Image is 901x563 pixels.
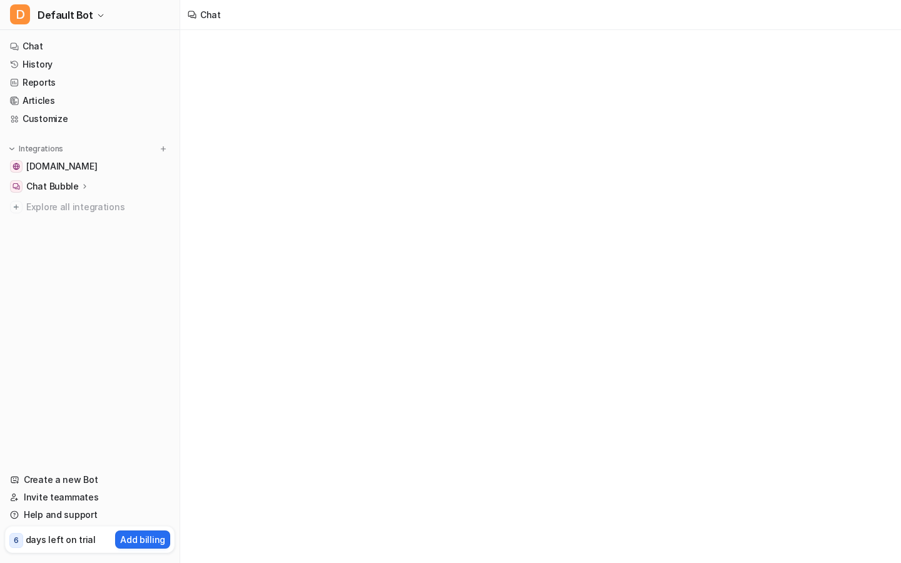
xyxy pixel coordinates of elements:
p: Add billing [120,533,165,546]
a: Reports [5,74,175,91]
button: Add billing [115,530,170,549]
span: [DOMAIN_NAME] [26,160,97,173]
span: D [10,4,30,24]
img: velasco810.github.io [13,163,20,170]
button: Integrations [5,143,67,155]
a: velasco810.github.io[DOMAIN_NAME] [5,158,175,175]
a: Customize [5,110,175,128]
div: Chat [200,8,221,21]
a: History [5,56,175,73]
a: Explore all integrations [5,198,175,216]
a: Chat [5,38,175,55]
img: menu_add.svg [159,145,168,153]
img: expand menu [8,145,16,153]
a: Invite teammates [5,489,175,506]
p: Chat Bubble [26,180,79,193]
img: Chat Bubble [13,183,20,190]
a: Create a new Bot [5,471,175,489]
p: Integrations [19,144,63,154]
a: Help and support [5,506,175,524]
a: Articles [5,92,175,109]
p: 6 [14,535,19,546]
span: Explore all integrations [26,197,170,217]
img: explore all integrations [10,201,23,213]
span: Default Bot [38,6,93,24]
p: days left on trial [26,533,96,546]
